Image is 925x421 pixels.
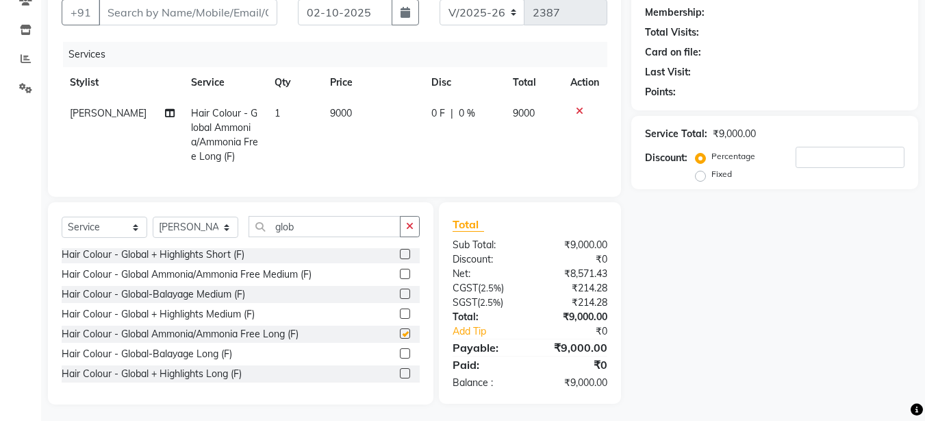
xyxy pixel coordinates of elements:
[183,67,266,98] th: Service
[459,106,475,121] span: 0 %
[711,168,732,180] label: Fixed
[70,107,147,119] span: [PERSON_NAME]
[713,127,756,141] div: ₹9,000.00
[191,107,258,163] span: Hair Colour - Global Ammonia/Ammonia Free Long (F)
[62,287,245,302] div: Hair Colour - Global-Balayage Medium (F)
[62,267,312,282] div: Hair Colour - Global Ammonia/Ammonia Free Medium (F)
[442,310,530,324] div: Total:
[645,45,701,60] div: Card on file:
[645,85,676,99] div: Points:
[442,296,530,310] div: ( )
[322,67,423,98] th: Price
[453,282,478,294] span: CGST
[530,339,618,356] div: ₹9,000.00
[442,339,530,356] div: Payable:
[451,106,453,121] span: |
[645,5,705,20] div: Membership:
[442,281,530,296] div: ( )
[453,217,484,232] span: Total
[442,267,530,281] div: Net:
[62,67,183,98] th: Stylist
[442,238,530,252] div: Sub Total:
[481,282,501,293] span: 2.5%
[275,107,280,119] span: 1
[645,127,707,141] div: Service Total:
[530,238,618,252] div: ₹9,000.00
[530,310,618,324] div: ₹9,000.00
[442,324,544,339] a: Add Tip
[62,347,232,361] div: Hair Colour - Global-Balayage Long (F)
[442,376,530,390] div: Balance :
[442,357,530,373] div: Paid:
[62,367,242,381] div: Hair Colour - Global + Highlights Long (F)
[62,327,299,341] div: Hair Colour - Global Ammonia/Ammonia Free Long (F)
[480,297,500,308] span: 2.5%
[530,267,618,281] div: ₹8,571.43
[442,252,530,267] div: Discount:
[711,150,755,163] label: Percentage
[645,65,691,80] div: Last Visit:
[645,151,687,165] div: Discount:
[545,324,618,339] div: ₹0
[530,376,618,390] div: ₹9,000.00
[266,67,322,98] th: Qty
[431,106,445,121] span: 0 F
[530,296,618,310] div: ₹214.28
[645,25,699,40] div: Total Visits:
[62,307,255,322] div: Hair Colour - Global + Highlights Medium (F)
[62,248,244,262] div: Hair Colour - Global + Highlights Short (F)
[249,216,401,237] input: Search or Scan
[330,107,352,119] span: 9000
[63,42,618,67] div: Services
[530,281,618,296] div: ₹214.28
[562,67,607,98] th: Action
[530,357,618,373] div: ₹0
[530,252,618,267] div: ₹0
[513,107,535,119] span: 9000
[423,67,505,98] th: Disc
[453,296,477,309] span: SGST
[505,67,563,98] th: Total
